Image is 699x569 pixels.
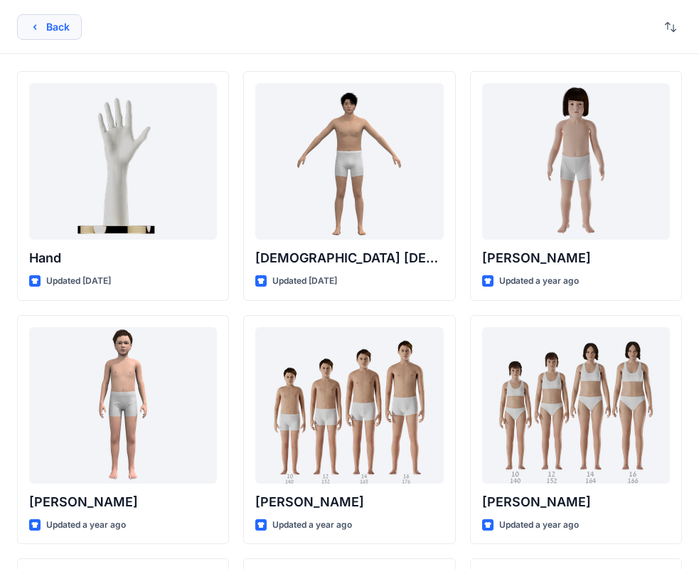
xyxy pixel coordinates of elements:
p: Hand [29,248,217,268]
a: Brenda [482,327,670,484]
p: Updated a year ago [272,518,352,533]
a: Emil [29,327,217,484]
a: Male Asian [255,83,443,240]
p: Updated a year ago [499,518,579,533]
p: Updated a year ago [46,518,126,533]
a: Hand [29,83,217,240]
p: Updated [DATE] [46,274,111,289]
a: Brandon [255,327,443,484]
p: [PERSON_NAME] [29,492,217,512]
p: [PERSON_NAME] [482,492,670,512]
p: [DEMOGRAPHIC_DATA] [DEMOGRAPHIC_DATA] [255,248,443,268]
p: Updated [DATE] [272,274,337,289]
p: [PERSON_NAME] [255,492,443,512]
p: [PERSON_NAME] [482,248,670,268]
a: Charlie [482,83,670,240]
button: Back [17,14,82,40]
p: Updated a year ago [499,274,579,289]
